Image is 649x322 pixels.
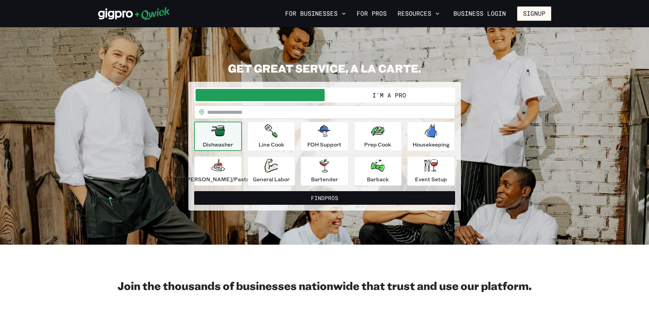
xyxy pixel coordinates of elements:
button: Signup [517,6,551,21]
button: Line Cook [247,122,295,151]
p: Dishwasher [203,140,233,149]
a: Business Login [448,6,512,21]
button: General Labor [247,156,295,186]
p: Prep Cook [364,140,391,149]
button: Housekeeping [407,122,455,151]
button: For Businesses [282,8,349,19]
p: Housekeeping [413,140,450,149]
p: Line Cook [259,140,284,149]
button: Dishwasher [194,122,242,151]
p: Event Setup [415,175,447,183]
p: General Labor [253,175,290,183]
button: Resources [395,8,442,19]
button: FindPros [194,191,455,205]
a: For Pros [354,8,389,19]
p: [PERSON_NAME]/Pastry [185,175,251,183]
button: Barback [354,156,402,186]
button: I'm a Pro [325,89,454,101]
button: FOH Support [300,122,348,151]
h2: GET GREAT SERVICE, A LA CARTE. [188,61,461,75]
p: Bartender [311,175,338,183]
button: [PERSON_NAME]/Pastry [194,156,242,186]
button: Bartender [300,156,348,186]
p: FOH Support [307,140,341,149]
h2: Join the thousands of businesses nationwide that trust and use our platform. [98,279,551,292]
button: I'm a Business [196,89,325,101]
p: Barback [367,175,389,183]
button: Prep Cook [354,122,402,151]
button: Event Setup [407,156,455,186]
